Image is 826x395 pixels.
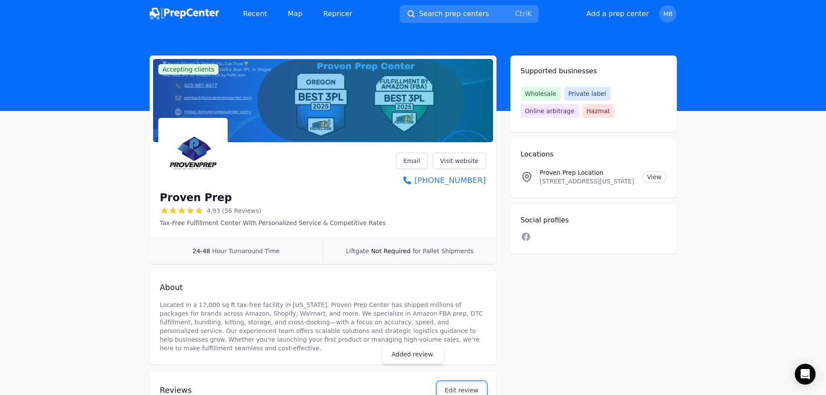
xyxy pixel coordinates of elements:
[392,350,434,358] div: Added review.
[317,5,359,23] a: Repricer
[521,149,666,160] h2: Locations
[412,248,473,255] span: for Pallet Shipments
[582,104,614,118] span: Hazmat
[158,64,219,75] span: Accepting clients
[587,9,649,19] button: Add a prep center
[236,5,274,23] a: Recent
[396,174,486,186] a: [PHONE_NUMBER]
[396,153,428,169] a: Email
[564,87,611,101] span: Private label
[659,5,676,23] button: MB
[207,206,261,215] span: 4.93 (56 Reviews)
[419,9,489,19] span: Search prep centers
[795,364,816,385] div: Open Intercom Messenger
[515,10,527,18] kbd: Ctrl
[371,248,411,255] span: Not Required
[540,177,636,186] p: [STREET_ADDRESS][US_STATE]
[160,120,226,186] img: Proven Prep
[150,8,219,20] img: PrepCenter
[642,171,666,183] a: View
[521,87,561,101] span: Wholesale
[433,153,486,169] a: Visit website
[160,300,486,353] p: Located in a 17,000 sq ft tax-free facility in [US_STATE], Proven Prep Center has shipped million...
[540,168,636,177] p: Proven Prep Location
[160,191,232,205] h1: Proven Prep
[521,104,579,118] span: Online arbitrage
[193,248,210,255] span: 24-48
[521,215,666,225] h2: Social profiles
[212,248,280,255] span: Hour Turnaround Time
[281,5,310,23] a: Map
[663,11,673,17] span: MB
[521,66,666,76] h2: Supported businesses
[160,281,486,294] h2: About
[400,5,539,23] button: Search prep centersCtrlK
[527,10,532,18] kbd: K
[346,248,369,255] span: Liftgate
[160,219,386,227] p: Tax-Free Fulfillment Center With Personalized Service & Competitive Rates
